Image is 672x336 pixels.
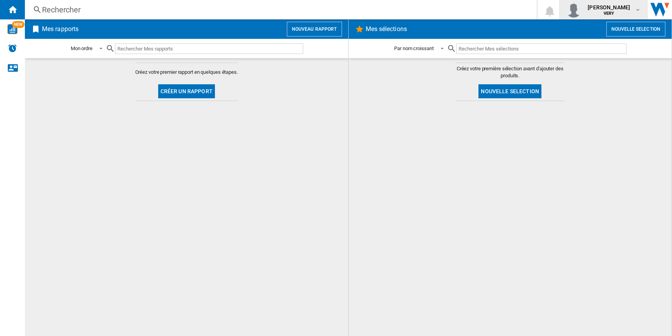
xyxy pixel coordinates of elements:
button: Nouvelle selection [606,22,665,37]
button: Créer un rapport [158,84,215,98]
input: Rechercher Mes sélections [456,44,627,54]
div: Rechercher [42,4,517,15]
span: NEW [12,21,24,28]
span: Créez votre première sélection avant d'ajouter des produits. [456,65,564,79]
div: Par nom croissant [394,45,433,51]
h2: Mes rapports [40,22,80,37]
div: Mon ordre [71,45,93,51]
button: Nouvelle selection [478,84,541,98]
h2: Mes sélections [364,22,408,37]
span: Créez votre premier rapport en quelques étapes. [135,69,238,76]
input: Rechercher Mes rapports [115,44,303,54]
img: wise-card.svg [7,24,17,34]
b: VERY [604,11,614,16]
img: profile.jpg [566,2,581,17]
span: [PERSON_NAME] [588,3,630,11]
img: alerts-logo.svg [8,44,17,53]
button: Nouveau rapport [287,22,342,37]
